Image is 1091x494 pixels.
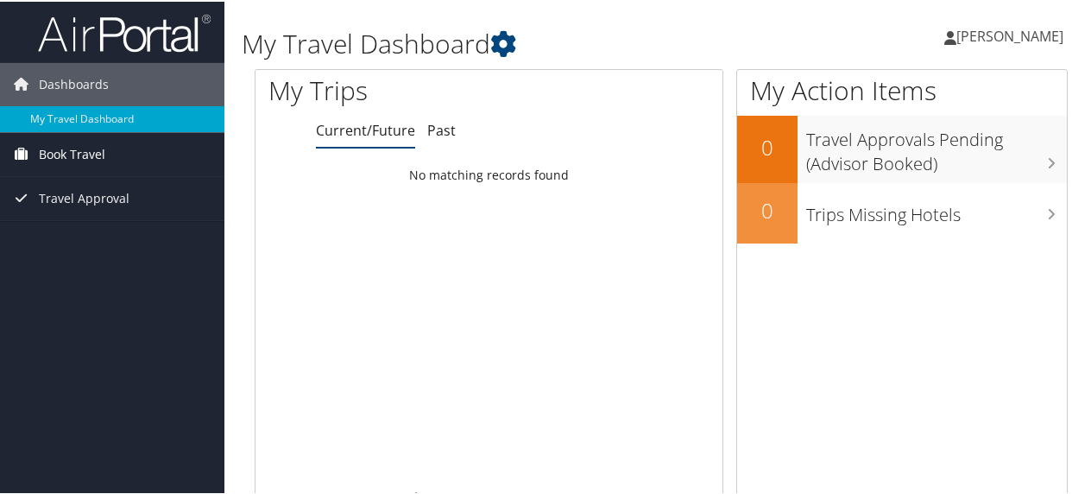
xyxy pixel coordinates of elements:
[737,131,798,161] h2: 0
[242,24,801,60] h1: My Travel Dashboard
[316,119,415,138] a: Current/Future
[806,193,1067,225] h3: Trips Missing Hotels
[39,175,129,218] span: Travel Approval
[944,9,1081,60] a: [PERSON_NAME]
[737,194,798,224] h2: 0
[737,71,1067,107] h1: My Action Items
[427,119,456,138] a: Past
[38,11,211,52] img: airportal-logo.png
[39,131,105,174] span: Book Travel
[956,25,1063,44] span: [PERSON_NAME]
[806,117,1067,174] h3: Travel Approvals Pending (Advisor Booked)
[737,181,1067,242] a: 0Trips Missing Hotels
[255,158,722,189] td: No matching records found
[39,61,109,104] span: Dashboards
[737,114,1067,180] a: 0Travel Approvals Pending (Advisor Booked)
[268,71,515,107] h1: My Trips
